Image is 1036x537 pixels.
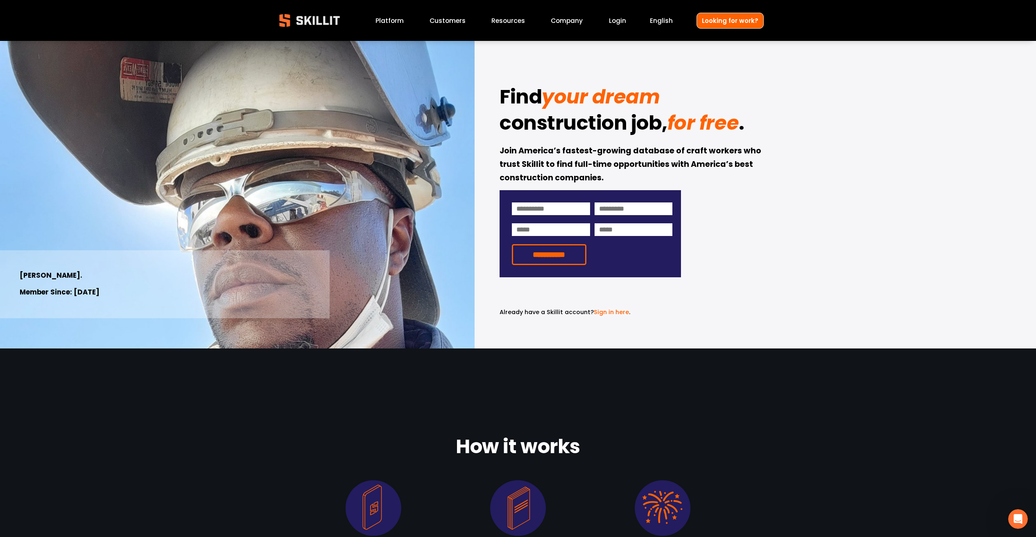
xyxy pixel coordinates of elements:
em: your dream [542,83,660,110]
a: Looking for work? [697,13,764,29]
a: Login [609,15,626,26]
em: for free [667,109,739,137]
strong: Member Since: [DATE] [20,287,100,299]
strong: [PERSON_NAME]. [20,270,82,282]
img: Skillit [272,8,347,33]
a: Platform [375,15,404,26]
strong: . [739,108,744,142]
a: Customers [430,15,466,26]
span: Resources [491,16,525,25]
a: folder dropdown [491,15,525,26]
strong: How it works [456,431,580,465]
a: Company [551,15,583,26]
strong: construction job, [500,108,667,142]
strong: Find [500,82,542,115]
div: language picker [650,15,673,26]
span: English [650,16,673,25]
a: Sign in here [594,308,629,316]
iframe: Intercom live chat [1008,509,1028,529]
span: Already have a Skillit account? [500,308,594,316]
strong: Join America’s fastest-growing database of craft workers who trust Skillit to find full-time oppo... [500,145,763,185]
p: . [500,308,681,317]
